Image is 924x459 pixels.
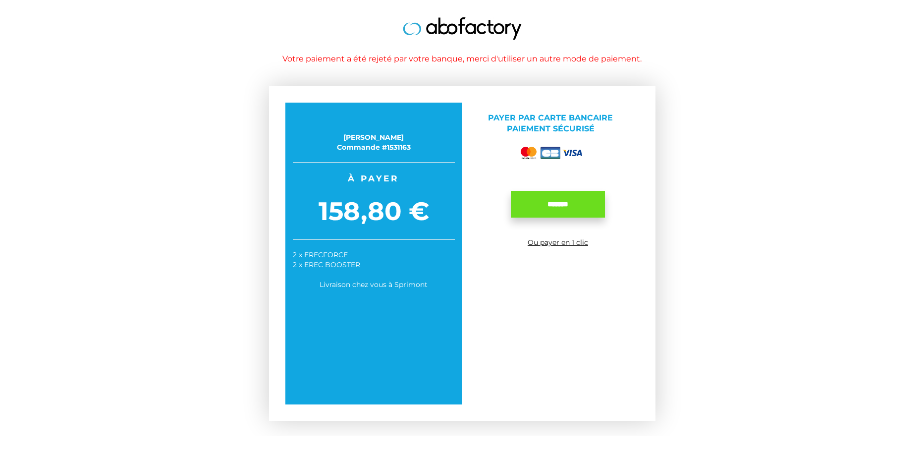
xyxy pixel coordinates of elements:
[528,238,588,247] a: Ou payer en 1 clic
[293,193,455,229] span: 158,80 €
[519,145,539,161] img: mastercard.png
[507,124,595,133] span: Paiement sécurisé
[293,280,455,289] div: Livraison chez vous à Sprimont
[403,17,522,40] img: logo.jpg
[293,142,455,152] div: Commande #1531163
[180,55,745,63] h1: Votre paiement a été rejeté par votre banque, merci d'utiliser un autre mode de paiement.
[562,150,582,156] img: visa.png
[293,172,455,184] span: À payer
[293,132,455,142] div: [PERSON_NAME]
[293,250,455,270] div: 2 x ERECFORCE 2 x EREC BOOSTER
[541,147,560,159] img: cb.png
[470,113,632,135] p: Payer par Carte bancaire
